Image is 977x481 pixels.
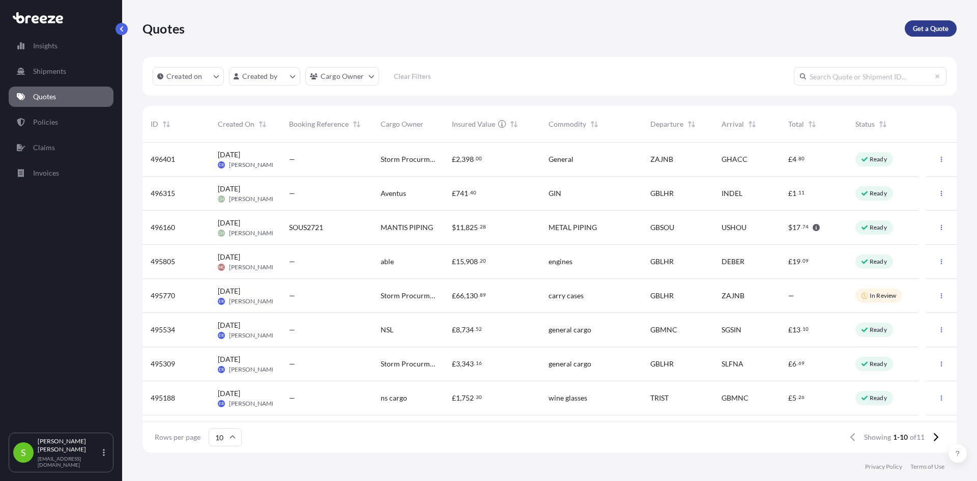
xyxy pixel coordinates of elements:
span: Cargo Owner [381,119,423,129]
span: Aventus [381,188,406,199]
span: — [289,154,295,164]
span: 30 [476,395,482,399]
span: 752 [462,394,474,402]
span: 496401 [151,154,175,164]
p: Ready [870,258,887,266]
span: 495309 [151,359,175,369]
span: GIN [549,188,561,199]
button: Sort [508,118,520,130]
span: engines [549,257,572,267]
span: . [474,157,475,160]
span: £ [452,394,456,402]
p: Terms of Use [910,463,944,471]
span: [DATE] [218,150,240,160]
span: 10 [802,327,809,331]
span: 4 [792,156,796,163]
span: [PERSON_NAME] [229,229,277,237]
span: 734 [462,326,474,333]
span: INDEL [722,188,742,199]
span: . [797,395,798,399]
span: £ [452,292,456,299]
span: . [797,361,798,365]
span: £ [788,394,792,402]
p: Ready [870,155,887,163]
p: Ready [870,394,887,402]
span: Storm Procurment [381,291,436,301]
span: Showing [864,432,891,442]
span: 495770 [151,291,175,301]
button: Sort [685,118,698,130]
span: 13 [792,326,800,333]
span: GBLHR [650,257,674,267]
span: MC [218,262,224,272]
span: Rows per page [155,432,200,442]
span: 26 [798,395,804,399]
span: GBLHR [650,291,674,301]
span: [DATE] [218,320,240,330]
span: — [289,359,295,369]
span: $ [788,224,792,231]
span: 908 [466,258,478,265]
span: GBMNC [650,325,677,335]
span: Booking Reference [289,119,349,129]
span: 80 [798,157,804,160]
input: Search Quote or Shipment ID... [794,67,946,86]
a: Quotes [9,87,113,107]
span: general cargo [549,359,591,369]
span: 89 [480,293,486,297]
span: £ [452,156,456,163]
span: , [460,394,462,402]
span: SOUS2721 [289,222,323,233]
span: general cargo [549,325,591,335]
p: Claims [33,143,55,153]
span: — [289,291,295,301]
a: Claims [9,137,113,158]
span: MANTIS PIPING [381,222,433,233]
p: Policies [33,117,58,127]
span: 496315 [151,188,175,199]
span: 15 [456,258,464,265]
button: Sort [877,118,889,130]
span: . [478,225,479,229]
span: , [460,156,462,163]
span: . [801,327,802,331]
span: S [21,447,26,458]
span: 398 [462,156,474,163]
span: [DATE] [218,218,240,228]
span: 8 [456,326,460,333]
button: Sort [256,118,269,130]
span: GHACC [722,154,748,164]
span: , [460,326,462,333]
span: — [788,291,794,301]
span: . [797,191,798,194]
span: CH [218,194,224,204]
p: Ready [870,189,887,197]
p: Clear Filters [394,71,431,81]
p: Created by [242,71,278,81]
span: . [474,395,475,399]
span: NSL [381,325,393,335]
span: 74 [802,225,809,229]
span: Departure [650,119,683,129]
span: 28 [480,225,486,229]
span: Created On [218,119,254,129]
p: [PERSON_NAME] [PERSON_NAME] [38,437,101,454]
span: $ [452,224,456,231]
p: In Review [870,292,896,300]
p: Shipments [33,66,66,76]
span: ID [151,119,158,129]
span: [PERSON_NAME] [229,297,277,305]
span: 495188 [151,393,175,403]
span: ER [219,330,224,341]
p: Privacy Policy [865,463,902,471]
span: 11 [798,191,804,194]
span: £ [788,360,792,367]
span: 1 [456,394,460,402]
span: 16 [476,361,482,365]
p: Created on [166,71,203,81]
span: [PERSON_NAME] [229,161,277,169]
span: — [289,257,295,267]
span: [PERSON_NAME] [229,365,277,374]
p: Invoices [33,168,59,178]
span: General [549,154,573,164]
